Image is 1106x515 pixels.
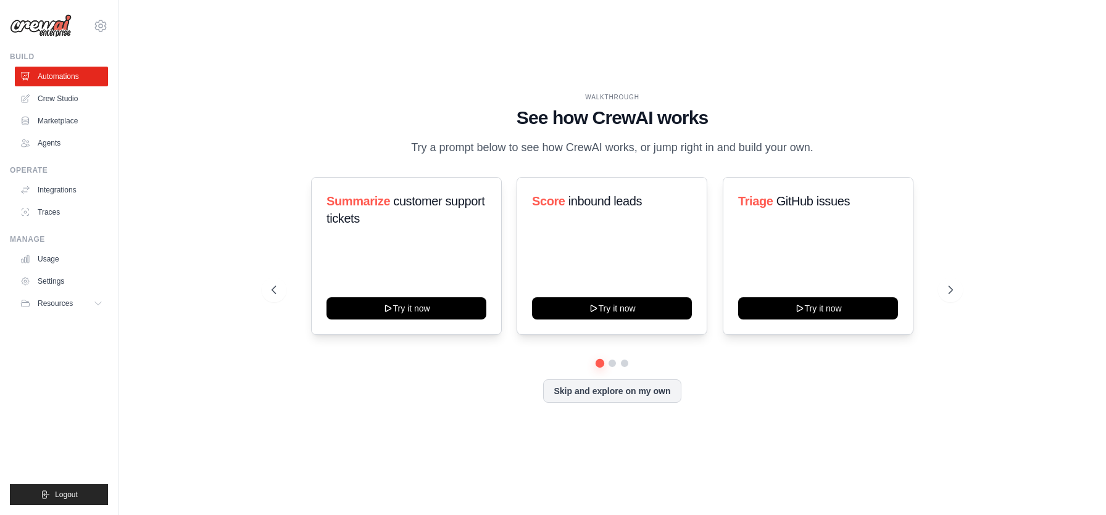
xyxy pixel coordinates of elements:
[15,271,108,291] a: Settings
[568,194,642,208] span: inbound leads
[15,294,108,313] button: Resources
[738,297,898,319] button: Try it now
[326,297,486,319] button: Try it now
[10,52,108,62] div: Build
[10,484,108,505] button: Logout
[532,194,565,208] span: Score
[15,202,108,222] a: Traces
[15,180,108,200] a: Integrations
[272,93,953,102] div: WALKTHROUGH
[405,139,820,157] p: Try a prompt below to see how CrewAI works, or jump right in and build your own.
[15,133,108,153] a: Agents
[15,111,108,131] a: Marketplace
[532,297,692,319] button: Try it now
[55,490,78,500] span: Logout
[10,14,72,38] img: Logo
[326,194,390,208] span: Summarize
[738,194,773,208] span: Triage
[543,379,681,403] button: Skip and explore on my own
[38,299,73,308] span: Resources
[15,67,108,86] a: Automations
[776,194,849,208] span: GitHub issues
[15,249,108,269] a: Usage
[326,194,484,225] span: customer support tickets
[10,165,108,175] div: Operate
[15,89,108,109] a: Crew Studio
[10,234,108,244] div: Manage
[272,107,953,129] h1: See how CrewAI works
